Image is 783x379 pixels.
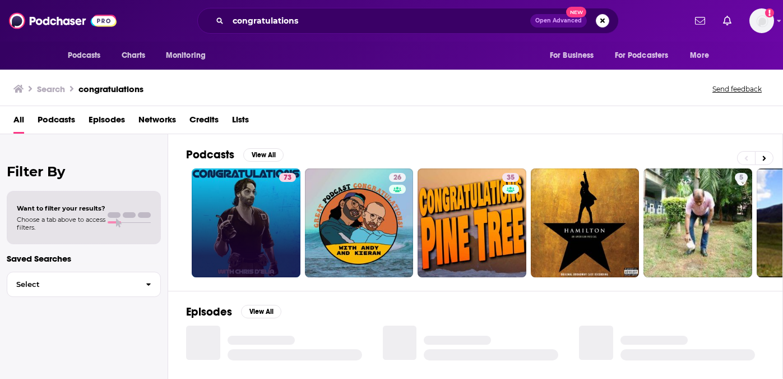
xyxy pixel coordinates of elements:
[765,8,774,17] svg: Add a profile image
[7,281,137,288] span: Select
[186,148,284,162] a: PodcastsView All
[418,168,526,277] a: 35
[615,48,669,63] span: For Podcasters
[89,111,125,134] a: Episodes
[284,172,291,184] span: 73
[279,173,296,182] a: 73
[13,111,24,134] a: All
[38,111,75,134] a: Podcasts
[122,48,146,63] span: Charts
[166,48,206,63] span: Monitoring
[60,45,115,66] button: open menu
[719,11,736,30] a: Show notifications dropdown
[535,18,582,24] span: Open Advanced
[232,111,249,134] a: Lists
[186,148,234,162] h2: Podcasts
[690,48,709,63] span: More
[530,14,587,28] button: Open AdvancedNew
[241,305,281,318] button: View All
[709,84,765,94] button: Send feedback
[507,172,515,184] span: 35
[189,111,219,134] a: Credits
[608,45,685,66] button: open menu
[114,45,152,66] a: Charts
[739,172,743,184] span: 5
[68,48,101,63] span: Podcasts
[566,7,586,17] span: New
[7,253,161,264] p: Saved Searches
[9,10,117,31] img: Podchaser - Follow, Share and Rate Podcasts
[37,84,65,94] h3: Search
[643,168,752,277] a: 5
[550,48,594,63] span: For Business
[735,173,748,182] a: 5
[197,8,619,34] div: Search podcasts, credits, & more...
[682,45,723,66] button: open menu
[389,173,406,182] a: 26
[243,148,284,162] button: View All
[7,163,161,180] h2: Filter By
[192,168,300,277] a: 73
[305,168,414,277] a: 26
[186,305,281,319] a: EpisodesView All
[691,11,710,30] a: Show notifications dropdown
[749,8,774,33] button: Show profile menu
[7,272,161,297] button: Select
[749,8,774,33] span: Logged in as teisenbe
[138,111,176,134] a: Networks
[17,216,105,231] span: Choose a tab above to access filters.
[542,45,608,66] button: open menu
[502,173,519,182] a: 35
[228,12,530,30] input: Search podcasts, credits, & more...
[393,172,401,184] span: 26
[78,84,143,94] h3: congratulations
[749,8,774,33] img: User Profile
[186,305,232,319] h2: Episodes
[17,204,105,212] span: Want to filter your results?
[158,45,220,66] button: open menu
